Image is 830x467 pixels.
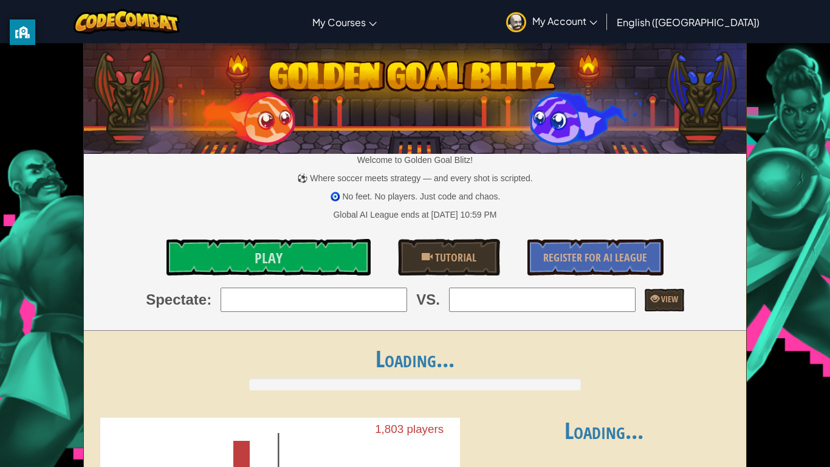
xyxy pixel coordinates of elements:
[532,15,597,27] span: My Account
[10,19,35,45] button: privacy banner
[500,2,603,41] a: My Account
[84,346,747,372] h1: Loading...
[84,154,747,166] p: Welcome to Golden Goal Blitz!
[207,289,211,310] span: :
[306,5,383,38] a: My Courses
[312,16,366,29] span: My Courses
[333,209,496,221] div: Global AI League ends at [DATE] 10:59 PM
[398,239,500,275] a: Tutorial
[74,9,180,34] img: CodeCombat logo
[84,172,747,184] p: ⚽ Where soccer meets strategy — and every shot is scripted.
[659,293,678,305] span: View
[84,38,747,154] img: Golden Goal
[84,190,747,202] p: 🧿 No feet. No players. Just code and chaos.
[617,16,760,29] span: English ([GEOGRAPHIC_DATA])
[376,423,444,435] text: 1,803 players
[433,250,476,265] span: Tutorial
[146,289,207,310] span: Spectate
[527,239,664,275] a: Register for AI League
[416,289,440,310] span: VS.
[543,250,647,265] span: Register for AI League
[611,5,766,38] a: English ([GEOGRAPHIC_DATA])
[506,12,526,32] img: avatar
[255,248,283,268] span: Play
